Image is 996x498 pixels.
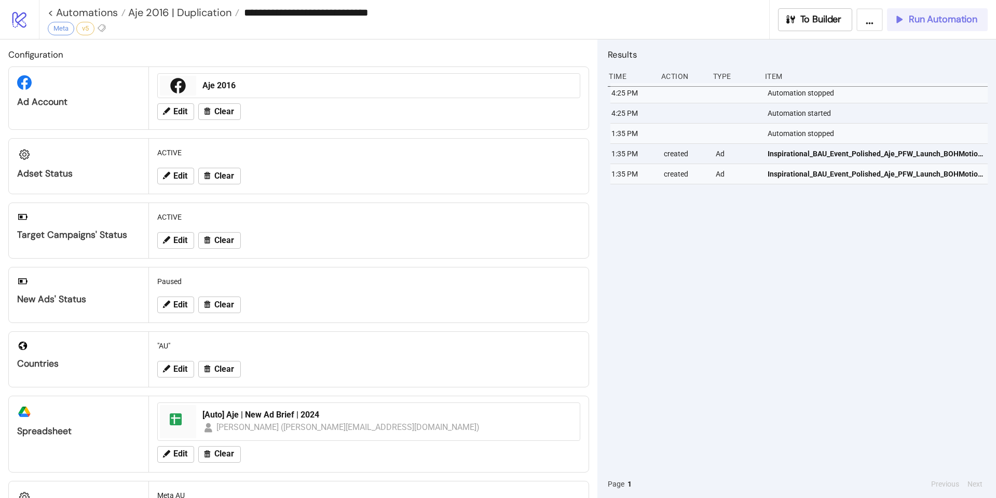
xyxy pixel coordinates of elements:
button: Edit [157,232,194,249]
button: ... [856,8,883,31]
span: Edit [173,365,187,374]
span: Page [608,478,624,490]
h2: Configuration [8,48,589,61]
button: Clear [198,168,241,184]
span: Edit [173,449,187,459]
div: [PERSON_NAME] ([PERSON_NAME][EMAIL_ADDRESS][DOMAIN_NAME]) [216,421,480,434]
div: Automation stopped [767,124,990,143]
span: Clear [214,365,234,374]
button: Run Automation [887,8,988,31]
div: "AU" [153,336,584,356]
div: Ad Account [17,96,140,108]
span: Edit [173,300,187,309]
button: Edit [157,446,194,463]
div: Automation stopped [767,83,990,103]
div: ACTIVE [153,143,584,163]
div: Adset Status [17,168,140,180]
button: Clear [198,297,241,313]
span: Edit [173,171,187,181]
div: Item [764,66,988,86]
button: Edit [157,297,194,313]
button: Clear [198,103,241,120]
button: 1 [624,478,635,490]
button: Edit [157,168,194,184]
button: Clear [198,232,241,249]
span: Clear [214,300,234,309]
span: Clear [214,449,234,459]
div: 1:35 PM [610,164,655,184]
div: Type [712,66,757,86]
span: Edit [173,107,187,116]
div: Spreadsheet [17,425,140,437]
span: Aje 2016 | Duplication [126,6,231,19]
h2: Results [608,48,988,61]
span: Inspirational_BAU_Event_Polished_Aje_PFW_Launch_BOHMotion2_Video_20251009_Automatic_AU [768,148,983,159]
div: [Auto] Aje | New Ad Brief | 2024 [202,409,574,421]
span: Clear [214,171,234,181]
span: To Builder [800,14,842,25]
button: Clear [198,446,241,463]
div: 1:35 PM [610,144,655,164]
div: Target Campaigns' Status [17,229,140,241]
div: Time [608,66,652,86]
a: < Automations [48,7,126,18]
button: To Builder [778,8,853,31]
div: Ad [715,164,759,184]
div: Paused [153,272,584,291]
div: 4:25 PM [610,83,655,103]
div: Meta [48,22,74,35]
div: 4:25 PM [610,103,655,123]
button: Edit [157,103,194,120]
a: Aje 2016 | Duplication [126,7,239,18]
span: Inspirational_BAU_Event_Polished_Aje_PFW_Launch_BOHMotion2_Video_20251009_Automatic_AU [768,168,983,180]
div: created [663,144,707,164]
div: ACTIVE [153,207,584,227]
div: created [663,164,707,184]
a: Inspirational_BAU_Event_Polished_Aje_PFW_Launch_BOHMotion2_Video_20251009_Automatic_AU [768,164,983,184]
div: Ad [715,144,759,164]
a: Inspirational_BAU_Event_Polished_Aje_PFW_Launch_BOHMotion2_Video_20251009_Automatic_AU [768,144,983,164]
button: Edit [157,361,194,378]
button: Clear [198,361,241,378]
span: Clear [214,107,234,116]
div: Automation started [767,103,990,123]
div: Aje 2016 [202,80,574,91]
span: Run Automation [909,14,977,25]
span: Edit [173,236,187,245]
div: Action [660,66,705,86]
div: New Ads' Status [17,293,140,305]
div: 1:35 PM [610,124,655,143]
button: Next [964,478,986,490]
span: Clear [214,236,234,245]
div: v5 [76,22,94,35]
div: Countries [17,358,140,370]
button: Previous [928,478,962,490]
